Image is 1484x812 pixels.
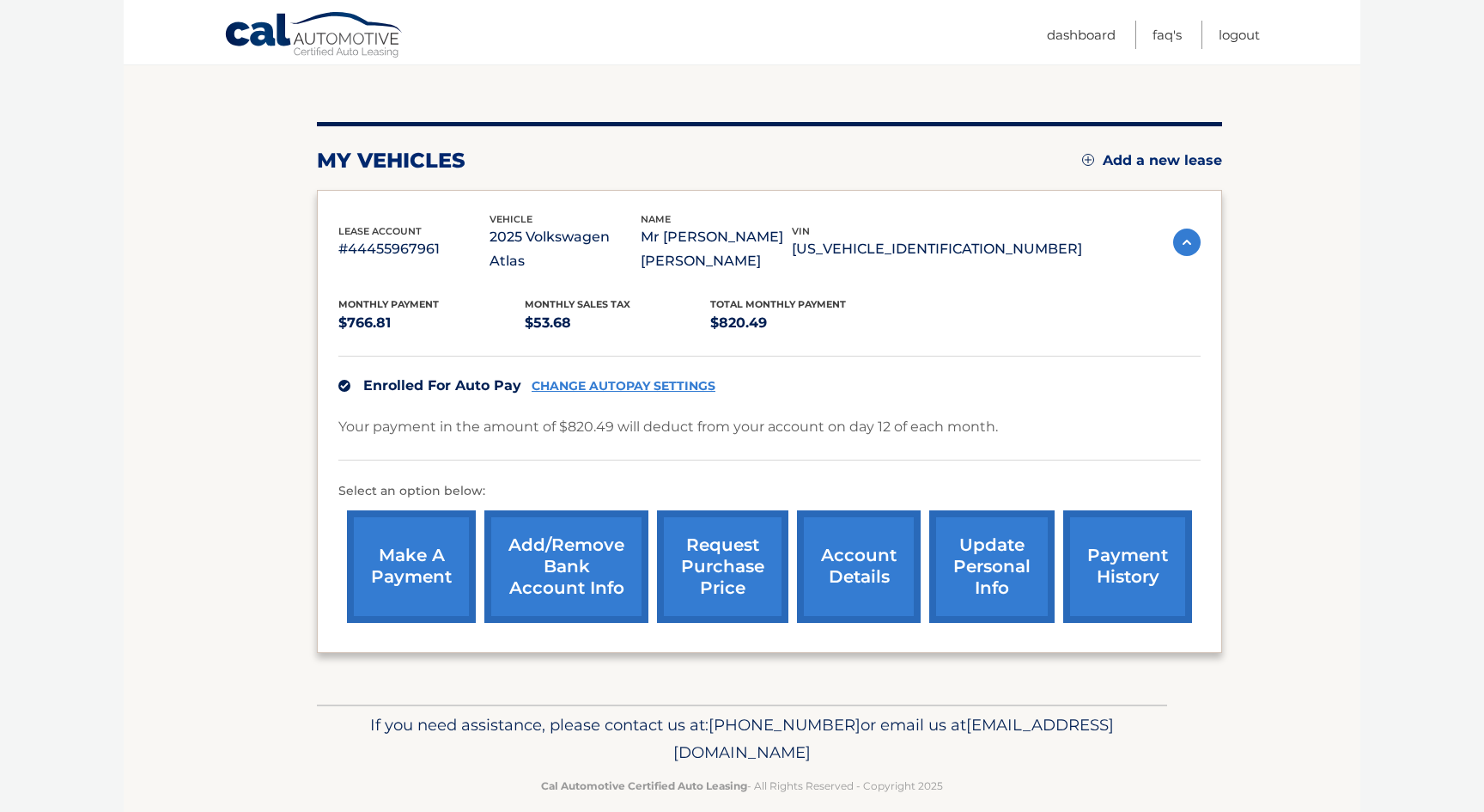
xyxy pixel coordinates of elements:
[338,298,439,310] span: Monthly Payment
[484,510,648,623] a: Add/Remove bank account info
[338,415,998,439] p: Your payment in the amount of $820.49 will deduct from your account on day 12 of each month.
[328,711,1156,766] p: If you need assistance, please contact us at: or email us at
[1173,229,1201,256] img: accordion-active.svg
[338,311,525,335] p: $766.81
[657,510,788,623] a: request purchase price
[1153,21,1182,49] a: FAQ's
[328,777,1156,795] p: - All Rights Reserved - Copyright 2025
[1082,152,1222,169] a: Add a new lease
[1082,154,1094,166] img: add.svg
[641,225,792,273] p: Mr [PERSON_NAME] [PERSON_NAME]
[338,380,350,392] img: check.svg
[490,225,641,273] p: 2025 Volkswagen Atlas
[532,379,715,394] a: CHANGE AUTOPAY SETTINGS
[347,510,476,623] a: make a payment
[525,298,630,310] span: Monthly sales Tax
[929,510,1055,623] a: update personal info
[710,298,846,310] span: Total Monthly Payment
[1219,21,1260,49] a: Logout
[1047,21,1116,49] a: Dashboard
[363,377,521,394] span: Enrolled For Auto Pay
[338,481,1201,502] p: Select an option below:
[338,225,422,237] span: lease account
[792,225,810,237] span: vin
[792,237,1082,261] p: [US_VEHICLE_IDENTIFICATION_NUMBER]
[709,715,861,735] span: [PHONE_NUMBER]
[490,213,532,225] span: vehicle
[797,510,921,623] a: account details
[541,779,747,792] strong: Cal Automotive Certified Auto Leasing
[525,311,711,335] p: $53.68
[224,11,404,61] a: Cal Automotive
[338,237,490,261] p: #44455967961
[317,148,465,174] h2: my vehicles
[710,311,897,335] p: $820.49
[1063,510,1192,623] a: payment history
[641,213,671,225] span: name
